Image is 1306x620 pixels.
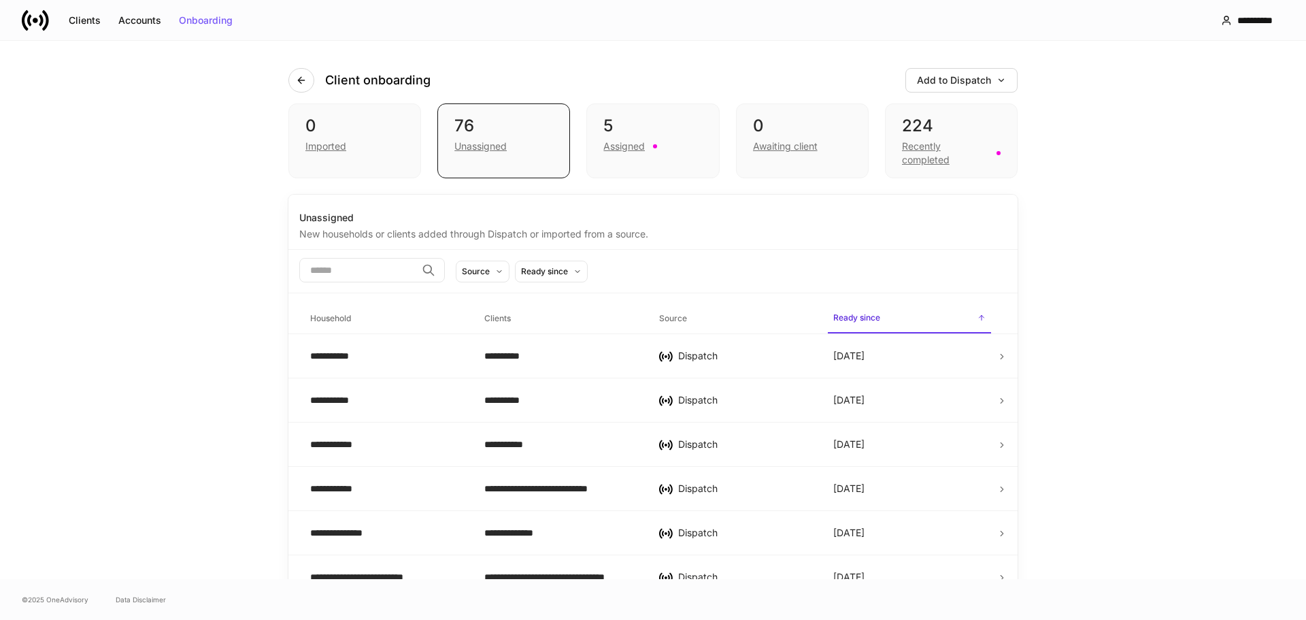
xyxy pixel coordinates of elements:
div: 76 [454,115,553,137]
div: Add to Dispatch [917,76,1006,85]
h6: Ready since [833,311,880,324]
div: 224 [902,115,1001,137]
div: 0Imported [288,103,421,178]
button: Accounts [110,10,170,31]
div: Dispatch [678,393,811,407]
a: Data Disclaimer [116,594,166,605]
div: Source [462,265,490,278]
p: [DATE] [833,570,865,584]
div: 0 [753,115,852,137]
div: 0 [305,115,404,137]
div: Imported [305,140,346,153]
span: Source [654,305,817,333]
div: Accounts [118,16,161,25]
div: Assigned [603,140,645,153]
div: Dispatch [678,438,811,451]
h4: Client onboarding [325,72,431,88]
span: Clients [479,305,642,333]
div: Ready since [521,265,568,278]
div: Awaiting client [753,140,818,153]
button: Source [456,261,509,282]
div: Recently completed [902,140,988,167]
button: Add to Dispatch [905,68,1018,93]
span: Ready since [828,304,991,333]
p: [DATE] [833,482,865,495]
p: [DATE] [833,349,865,363]
div: 5Assigned [586,103,719,178]
div: Onboarding [179,16,233,25]
div: Dispatch [678,349,811,363]
span: © 2025 OneAdvisory [22,594,88,605]
span: Household [305,305,468,333]
button: Onboarding [170,10,241,31]
button: Ready since [515,261,588,282]
h6: Clients [484,312,511,325]
p: [DATE] [833,438,865,451]
div: New households or clients added through Dispatch or imported from a source. [299,225,1007,241]
h6: Household [310,312,351,325]
div: Clients [69,16,101,25]
button: Clients [60,10,110,31]
p: [DATE] [833,526,865,540]
div: 0Awaiting client [736,103,869,178]
p: [DATE] [833,393,865,407]
div: 224Recently completed [885,103,1018,178]
div: 76Unassigned [437,103,570,178]
h6: Source [659,312,687,325]
div: Unassigned [454,140,507,153]
div: Unassigned [299,211,1007,225]
div: Dispatch [678,570,811,584]
div: Dispatch [678,526,811,540]
div: Dispatch [678,482,811,495]
div: 5 [603,115,702,137]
